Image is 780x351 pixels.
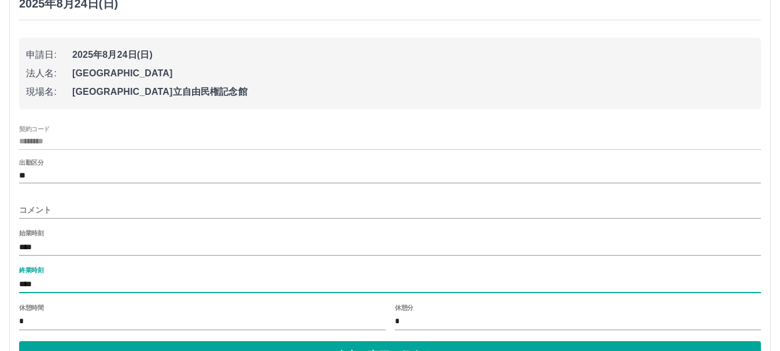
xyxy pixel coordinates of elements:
[19,158,43,167] label: 出勤区分
[72,66,754,80] span: [GEOGRAPHIC_DATA]
[19,124,50,133] label: 契約コード
[19,229,43,238] label: 始業時刻
[72,48,754,62] span: 2025年8月24日(日)
[395,303,413,312] label: 休憩分
[26,85,72,99] span: 現場名:
[19,303,43,312] label: 休憩時間
[72,85,754,99] span: [GEOGRAPHIC_DATA]立自由民権記念館
[26,66,72,80] span: 法人名:
[19,266,43,275] label: 終業時刻
[26,48,72,62] span: 申請日:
